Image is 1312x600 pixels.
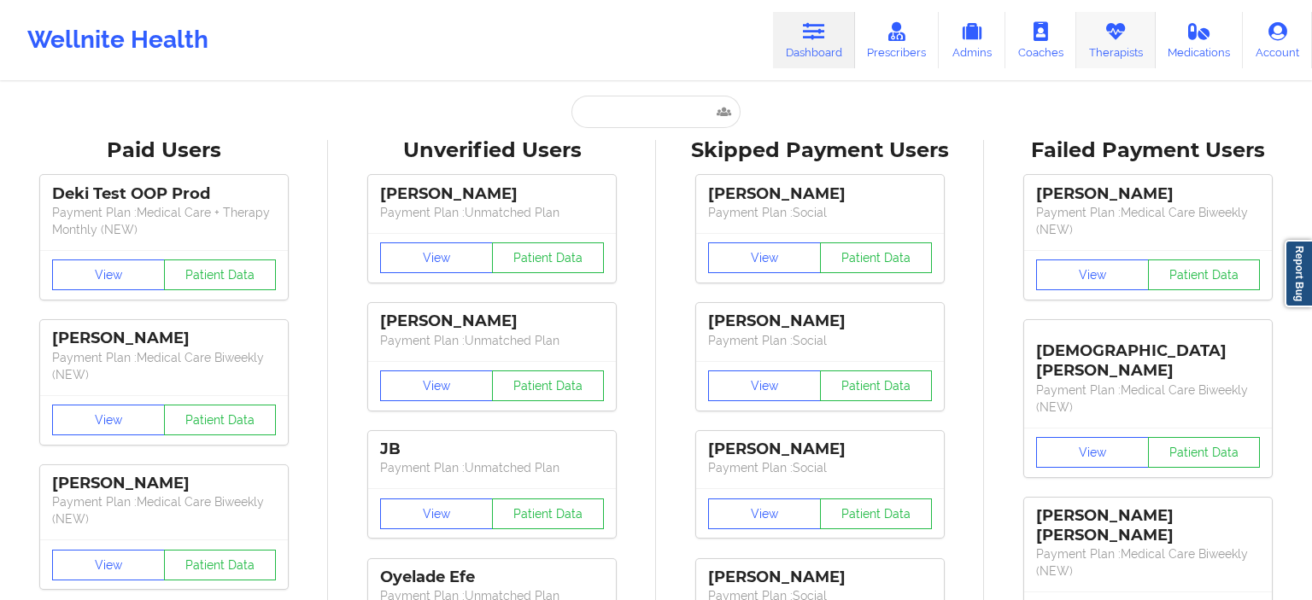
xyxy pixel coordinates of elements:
[939,12,1005,68] a: Admins
[164,405,277,435] button: Patient Data
[708,498,821,529] button: View
[380,184,604,204] div: [PERSON_NAME]
[820,242,933,273] button: Patient Data
[1005,12,1076,68] a: Coaches
[52,259,165,290] button: View
[380,370,493,401] button: View
[708,312,932,331] div: [PERSON_NAME]
[380,459,604,476] p: Payment Plan : Unmatched Plan
[708,440,932,459] div: [PERSON_NAME]
[164,259,277,290] button: Patient Data
[1036,545,1260,580] p: Payment Plan : Medical Care Biweekly (NEW)
[380,204,604,221] p: Payment Plan : Unmatched Plan
[1036,184,1260,204] div: [PERSON_NAME]
[164,550,277,580] button: Patient Data
[820,370,933,401] button: Patient Data
[1243,12,1312,68] a: Account
[708,459,932,476] p: Payment Plan : Social
[1076,12,1156,68] a: Therapists
[1156,12,1244,68] a: Medications
[492,370,605,401] button: Patient Data
[52,204,276,238] p: Payment Plan : Medical Care + Therapy Monthly (NEW)
[340,137,644,164] div: Unverified Users
[52,329,276,348] div: [PERSON_NAME]
[708,184,932,204] div: [PERSON_NAME]
[708,204,932,221] p: Payment Plan : Social
[1148,437,1261,468] button: Patient Data
[12,137,316,164] div: Paid Users
[1036,437,1149,468] button: View
[1036,382,1260,416] p: Payment Plan : Medical Care Biweekly (NEW)
[52,550,165,580] button: View
[492,242,605,273] button: Patient Data
[52,474,276,493] div: [PERSON_NAME]
[773,12,855,68] a: Dashboard
[1148,259,1261,290] button: Patient Data
[492,498,605,529] button: Patient Data
[708,568,932,587] div: [PERSON_NAME]
[1036,506,1260,545] div: [PERSON_NAME] [PERSON_NAME]
[708,332,932,349] p: Payment Plan : Social
[52,493,276,527] p: Payment Plan : Medical Care Biweekly (NEW)
[52,349,276,383] p: Payment Plan : Medical Care Biweekly (NEW)
[708,370,821,401] button: View
[820,498,933,529] button: Patient Data
[668,137,972,164] div: Skipped Payment Users
[380,242,493,273] button: View
[380,568,604,587] div: Oyelade Efe
[996,137,1300,164] div: Failed Payment Users
[380,440,604,459] div: JB
[855,12,940,68] a: Prescribers
[380,312,604,331] div: [PERSON_NAME]
[1036,259,1149,290] button: View
[1285,240,1312,307] a: Report Bug
[708,242,821,273] button: View
[52,184,276,204] div: Deki Test OOP Prod
[1036,329,1260,381] div: [DEMOGRAPHIC_DATA][PERSON_NAME]
[1036,204,1260,238] p: Payment Plan : Medical Care Biweekly (NEW)
[52,405,165,435] button: View
[380,498,493,529] button: View
[380,332,604,349] p: Payment Plan : Unmatched Plan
